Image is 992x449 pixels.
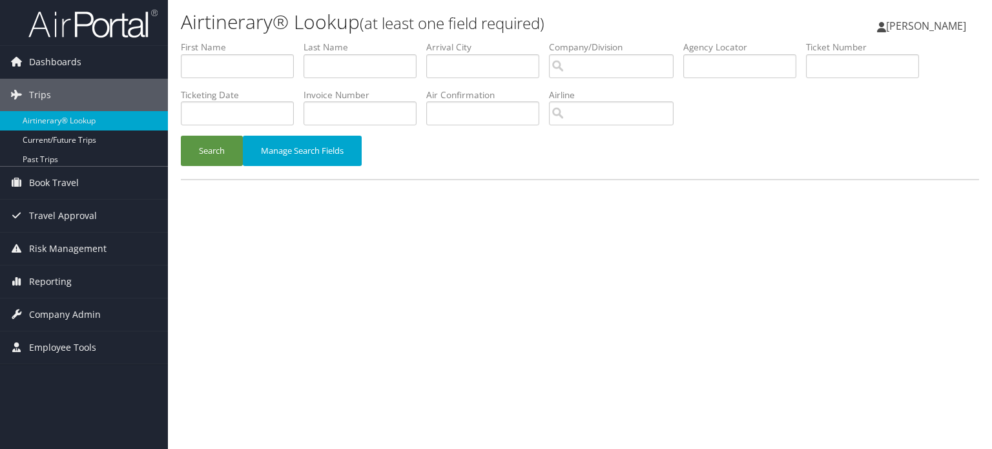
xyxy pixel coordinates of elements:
span: Employee Tools [29,331,96,364]
label: Arrival City [426,41,549,54]
label: Agency Locator [683,41,806,54]
a: [PERSON_NAME] [877,6,979,45]
label: Airline [549,89,683,101]
span: Reporting [29,266,72,298]
label: First Name [181,41,304,54]
button: Search [181,136,243,166]
h1: Airtinerary® Lookup [181,8,713,36]
span: Risk Management [29,233,107,265]
label: Air Confirmation [426,89,549,101]
button: Manage Search Fields [243,136,362,166]
span: [PERSON_NAME] [886,19,966,33]
label: Ticket Number [806,41,929,54]
span: Trips [29,79,51,111]
label: Ticketing Date [181,89,304,101]
span: Book Travel [29,167,79,199]
small: (at least one field required) [360,12,544,34]
img: airportal-logo.png [28,8,158,39]
span: Dashboards [29,46,81,78]
label: Company/Division [549,41,683,54]
span: Travel Approval [29,200,97,232]
label: Invoice Number [304,89,426,101]
span: Company Admin [29,298,101,331]
label: Last Name [304,41,426,54]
